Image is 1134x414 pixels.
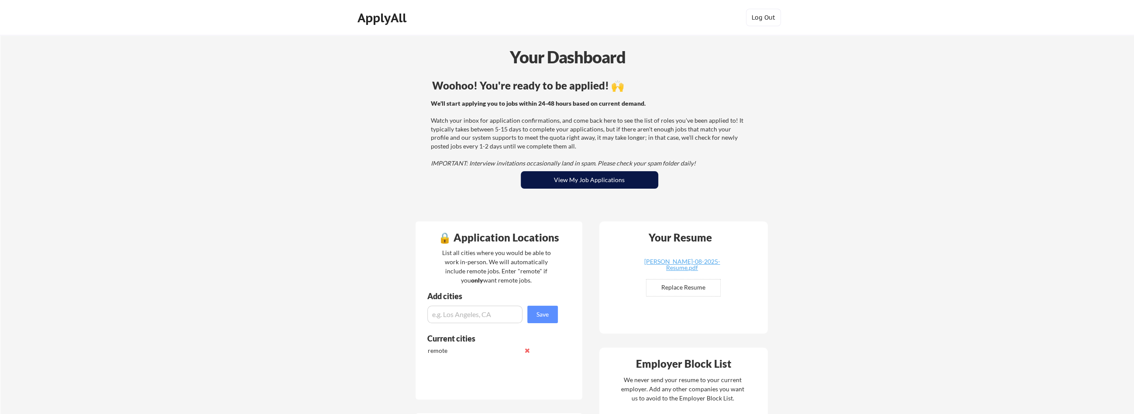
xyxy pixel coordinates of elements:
div: Your Resume [637,232,724,243]
button: Save [527,306,558,323]
button: View My Job Applications [521,171,658,189]
div: Employer Block List [603,359,765,369]
div: Woohoo! You're ready to be applied! 🙌 [432,80,747,91]
div: Add cities [427,292,560,300]
div: List all cities where you would be able to work in-person. We will automatically include remote j... [436,248,557,285]
strong: We'll start applying you to jobs within 24-48 hours based on current demand. [431,100,646,107]
div: 🔒 Application Locations [418,232,580,243]
div: remote [428,346,520,355]
div: Current cities [427,335,548,342]
input: e.g. Los Angeles, CA [427,306,522,323]
a: [PERSON_NAME]-08-2025-Resume.pdf [630,259,734,272]
div: [PERSON_NAME]-08-2025-Resume.pdf [630,259,734,271]
div: ApplyAll [357,10,409,25]
button: Log Out [746,9,781,26]
strong: only [471,276,483,284]
em: IMPORTANT: Interview invitations occasionally land in spam. Please check your spam folder daily! [431,159,696,167]
div: Watch your inbox for application confirmations, and come back here to see the list of roles you'v... [431,99,746,168]
div: Your Dashboard [1,45,1134,69]
div: We never send your resume to your current employer. Add any other companies you want us to avoid ... [621,375,745,403]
